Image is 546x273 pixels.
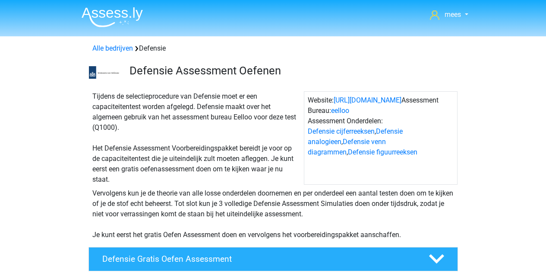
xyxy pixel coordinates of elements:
a: Defensie Gratis Oefen Assessment [85,247,461,271]
div: Tijdens de selectieprocedure van Defensie moet er een capaciteitentest worden afgelegd. Defensie ... [89,91,304,185]
h4: Defensie Gratis Oefen Assessment [102,254,415,264]
a: Alle bedrijven [92,44,133,52]
span: mees [445,10,461,19]
a: [URL][DOMAIN_NAME] [334,96,401,104]
div: Defensie [89,43,458,54]
h3: Defensie Assessment Oefenen [129,64,451,77]
div: Website: Assessment Bureau: Assessment Onderdelen: , , , [304,91,458,185]
a: Defensie cijferreeksen [308,127,375,135]
a: Defensie venn diagrammen [308,138,386,156]
div: Vervolgens kun je de theorie van alle losse onderdelen doornemen en per onderdeel een aantal test... [89,188,458,240]
a: mees [426,10,471,20]
a: Defensie figuurreeksen [348,148,417,156]
img: Assessly [82,7,143,27]
a: Defensie analogieen [308,127,403,146]
a: eelloo [331,106,349,115]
